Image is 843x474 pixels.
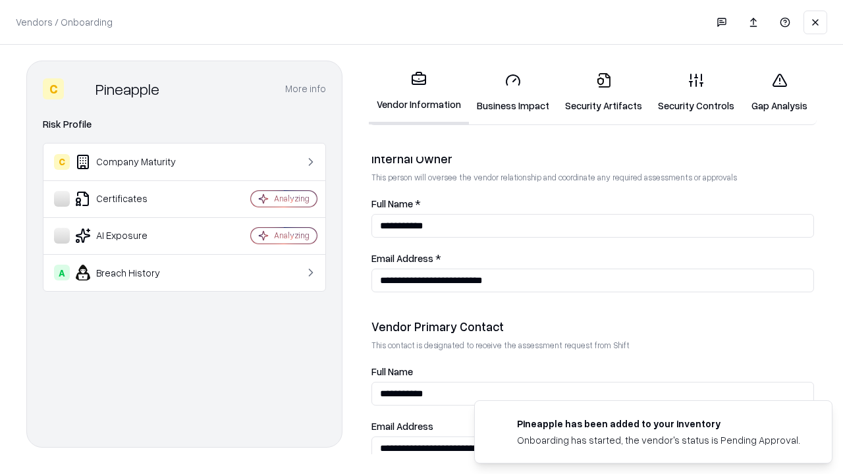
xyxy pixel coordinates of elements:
div: Internal Owner [371,151,814,167]
p: Vendors / Onboarding [16,15,113,29]
div: Onboarding has started, the vendor's status is Pending Approval. [517,433,800,447]
div: AI Exposure [54,228,211,244]
div: Pineapple has been added to your inventory [517,417,800,431]
div: Analyzing [274,193,310,204]
label: Full Name * [371,199,814,209]
div: C [43,78,64,99]
div: Certificates [54,191,211,207]
a: Security Artifacts [557,62,650,123]
img: Pineapple [69,78,90,99]
p: This person will oversee the vendor relationship and coordinate any required assessments or appro... [371,172,814,183]
div: Analyzing [274,230,310,241]
div: Breach History [54,265,211,280]
div: Company Maturity [54,154,211,170]
a: Security Controls [650,62,742,123]
a: Business Impact [469,62,557,123]
button: More info [285,77,326,101]
p: This contact is designated to receive the assessment request from Shift [371,340,814,351]
label: Full Name [371,367,814,377]
div: Vendor Primary Contact [371,319,814,334]
label: Email Address [371,421,814,431]
img: pineappleenergy.com [491,417,506,433]
div: A [54,265,70,280]
div: Pineapple [95,78,159,99]
div: Risk Profile [43,117,326,132]
div: C [54,154,70,170]
a: Vendor Information [369,61,469,124]
label: Email Address * [371,253,814,263]
a: Gap Analysis [742,62,817,123]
